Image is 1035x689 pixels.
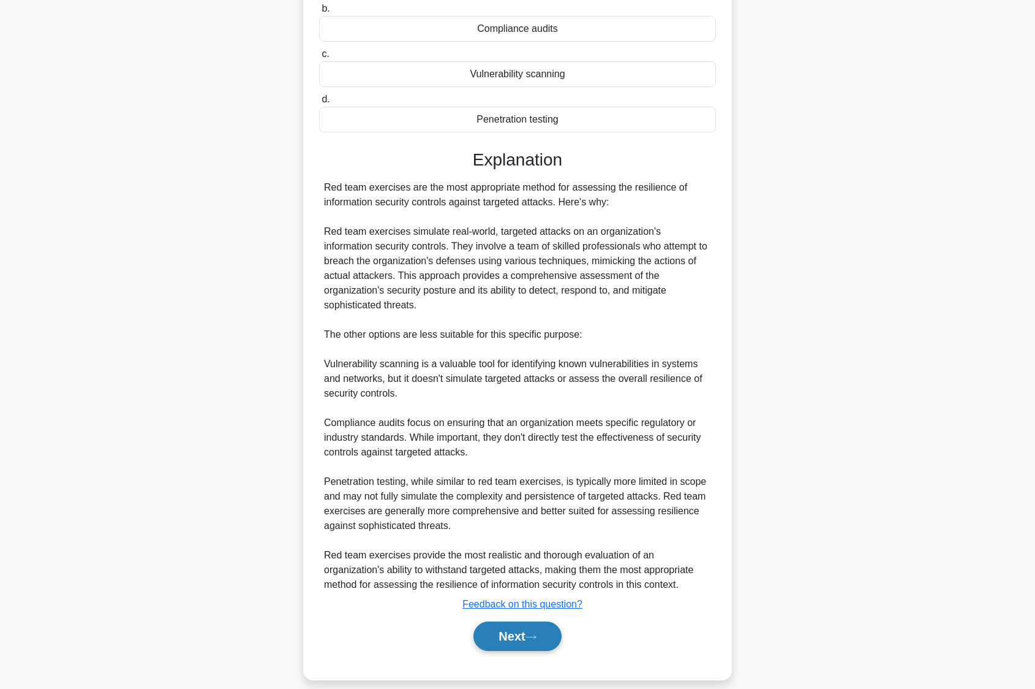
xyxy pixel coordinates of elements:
[324,180,711,592] div: Red team exercises are the most appropriate method for assessing the resilience of information se...
[319,107,716,132] div: Penetration testing
[462,599,582,609] a: Feedback on this question?
[322,94,329,104] span: d.
[319,61,716,87] div: Vulnerability scanning
[326,150,709,170] h3: Explanation
[322,3,329,13] span: b.
[473,622,561,651] button: Next
[319,16,716,42] div: Compliance audits
[322,48,329,59] span: c.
